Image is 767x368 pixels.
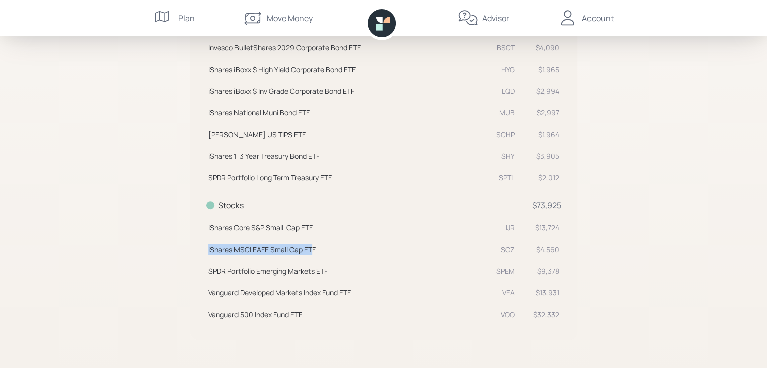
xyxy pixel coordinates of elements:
[208,107,490,118] div: iShares National Muni Bond ETF
[494,107,515,118] div: MUB
[494,222,515,233] div: IJR
[482,12,509,24] div: Advisor
[208,129,490,140] div: [PERSON_NAME] US TIPS ETF
[208,309,490,320] div: Vanguard 500 Index Fund ETF
[519,172,559,183] div: $2,012
[494,244,515,255] div: SCZ
[519,244,559,255] div: $4,560
[218,199,244,211] div: Stocks
[494,287,515,298] div: VEA
[582,12,614,24] div: Account
[208,287,490,298] div: Vanguard Developed Markets Index Fund ETF
[519,107,559,118] div: $2,997
[519,266,559,276] div: $9,378
[208,86,490,96] div: iShares iBoxx $ Inv Grade Corporate Bond ETF
[208,266,490,276] div: SPDR Portfolio Emerging Markets ETF
[208,244,490,255] div: iShares MSCI EAFE Small Cap ETF
[494,86,515,96] div: LQD
[532,199,561,211] div: $73,925
[494,42,515,53] div: BSCT
[208,222,490,233] div: iShares Core S&P Small-Cap ETF
[494,64,515,75] div: HYG
[494,266,515,276] div: SPEM
[519,222,559,233] div: $13,724
[519,86,559,96] div: $2,994
[208,64,490,75] div: iShares iBoxx $ High Yield Corporate Bond ETF
[208,151,490,161] div: iShares 1-3 Year Treasury Bond ETF
[519,309,559,320] div: $32,332
[494,151,515,161] div: SHY
[519,42,559,53] div: $4,090
[494,309,515,320] div: VOO
[519,129,559,140] div: $1,964
[494,129,515,140] div: SCHP
[519,287,559,298] div: $13,931
[178,12,195,24] div: Plan
[519,64,559,75] div: $1,965
[208,172,490,183] div: SPDR Portfolio Long Term Treasury ETF
[267,12,313,24] div: Move Money
[494,172,515,183] div: SPTL
[519,151,559,161] div: $3,905
[208,42,490,53] div: Invesco BulletShares 2029 Corporate Bond ETF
